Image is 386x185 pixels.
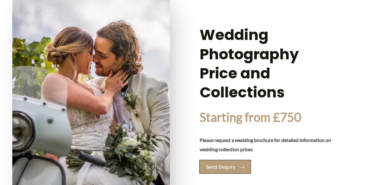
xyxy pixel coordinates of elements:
a: Send Enquiry [199,160,251,174]
div: Starting from £750 [199,111,344,123]
h2: Wedding Photography Price and Collections [199,26,344,102]
span: Send Enquiry [206,165,235,170]
p: Please request a wedding brochure for detailed information on wedding collection prices [199,136,344,154]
